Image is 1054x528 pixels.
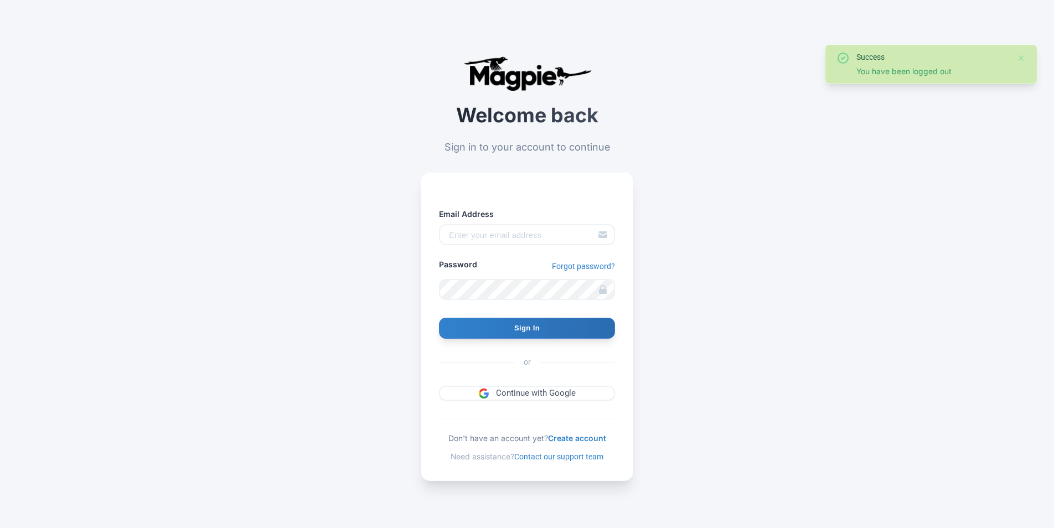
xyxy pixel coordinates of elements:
[439,259,474,271] label: Password
[856,65,1008,77] div: You have been logged out
[551,261,615,273] a: Forgot password?
[421,105,633,127] h2: Welcome back
[856,51,1008,63] div: Success
[461,56,593,92] img: logo-ab69f6fb50320c5b225c76a69d11143b.png
[439,386,615,401] a: Continue with Google
[512,452,603,461] a: Contact our support team
[439,225,615,246] input: Enter your email address
[421,140,633,155] p: Sign in to your account to continue
[515,357,540,369] span: or
[439,432,615,444] div: Don't have an account yet?
[546,433,602,443] a: Create account
[1017,51,1026,65] button: Close
[439,318,615,339] input: Sign In
[439,451,615,462] div: Need assistance?
[439,209,615,220] label: Email Address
